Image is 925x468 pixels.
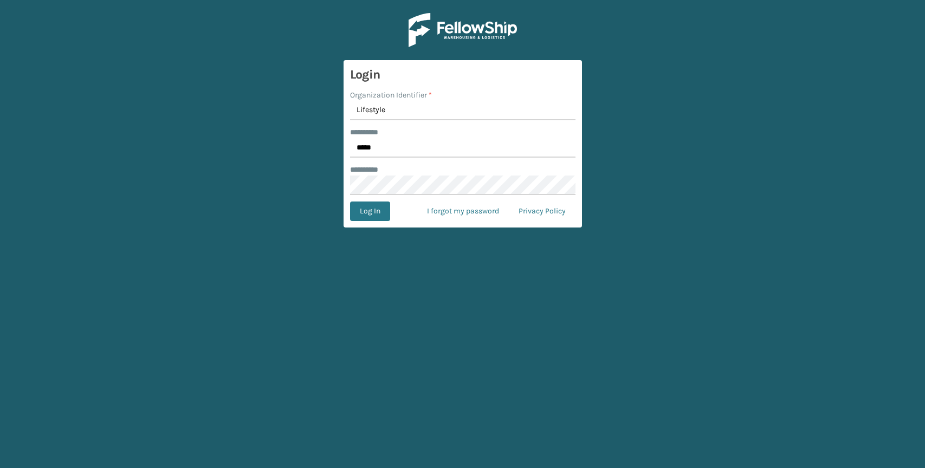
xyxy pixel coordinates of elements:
img: Logo [409,13,517,47]
a: I forgot my password [417,201,509,221]
h3: Login [350,67,575,83]
label: Organization Identifier [350,89,432,101]
button: Log In [350,201,390,221]
a: Privacy Policy [509,201,575,221]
